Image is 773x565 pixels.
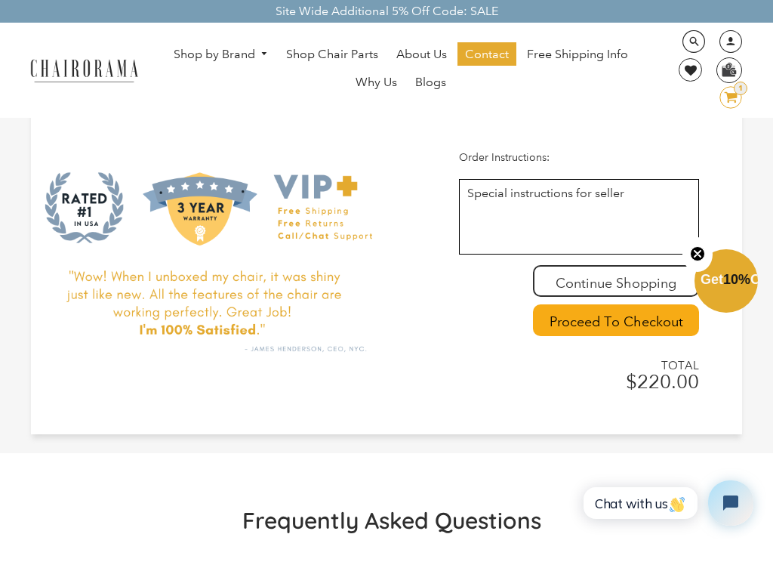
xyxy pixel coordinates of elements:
[348,70,405,94] a: Why Us
[140,506,645,535] h2: Frequently Asked Questions
[701,272,770,287] span: Get Off
[626,369,699,393] span: $220.00
[457,42,516,66] a: Contact
[465,47,509,63] span: Contact
[527,47,628,63] span: Free Shipping Info
[682,237,713,272] button: Close teaser
[708,86,742,109] a: 1
[723,272,750,287] span: 10%
[533,304,699,336] input: Proceed To Checkout
[459,359,698,372] span: TOTAL
[389,42,454,66] a: About Us
[734,82,747,95] div: 1
[694,251,758,314] div: Get10%OffClose teaser
[459,151,698,164] p: Order Instructions:
[152,42,650,98] nav: DesktopNavigation
[286,47,378,63] span: Shop Chair Parts
[567,468,766,539] iframe: Tidio Chat
[408,70,454,94] a: Blogs
[519,42,636,66] a: Free Shipping Info
[415,75,446,91] span: Blogs
[166,43,276,66] a: Shop by Brand
[396,47,447,63] span: About Us
[279,42,386,66] a: Shop Chair Parts
[533,265,699,297] div: Continue Shopping
[23,57,145,83] img: chairorama
[356,75,397,91] span: Why Us
[717,58,741,81] img: WhatsApp_Image_2024-07-12_at_16.23.01.webp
